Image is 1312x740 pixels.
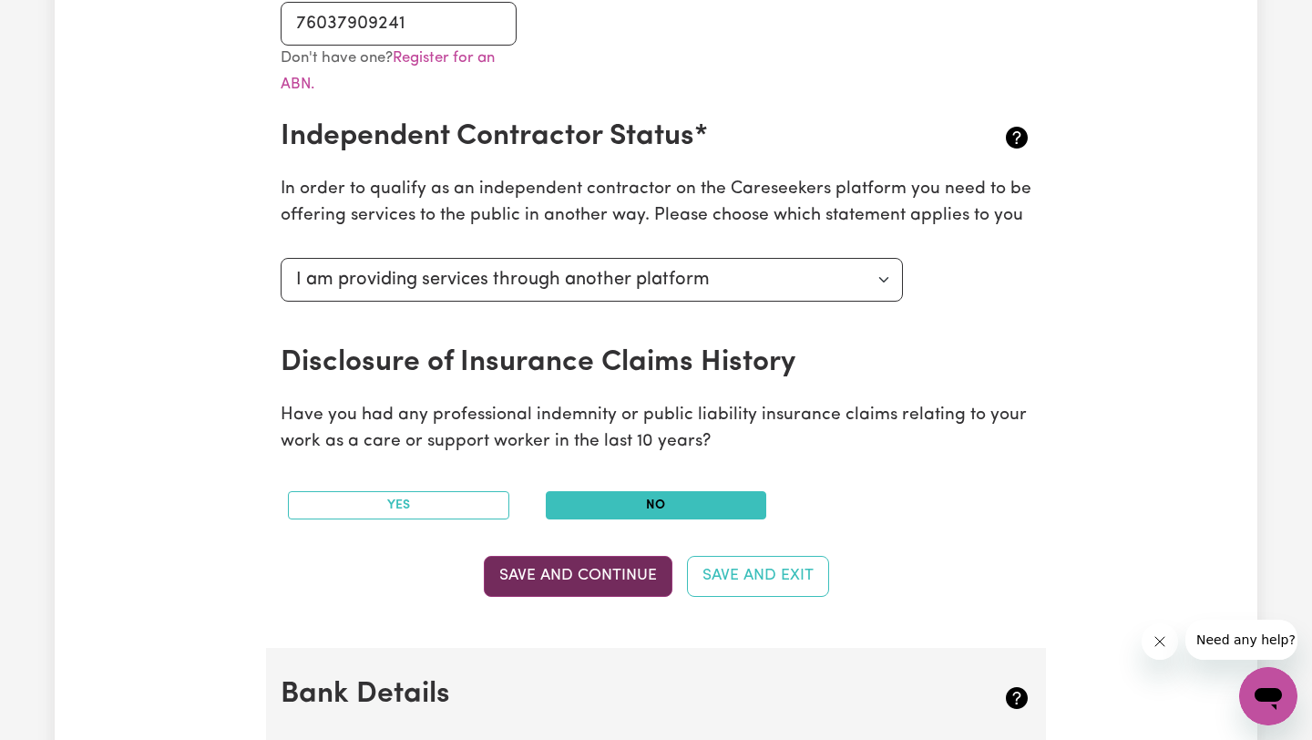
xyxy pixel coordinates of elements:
[281,50,495,92] a: Register for an ABN.
[288,491,509,519] button: Yes
[281,50,495,92] small: Don't have one?
[281,2,517,46] input: e.g. 51 824 753 556
[546,491,767,519] button: No
[484,556,672,596] button: Save and Continue
[687,556,829,596] button: Save and Exit
[281,403,1031,456] p: Have you had any professional indemnity or public liability insurance claims relating to your wor...
[281,177,1031,230] p: In order to qualify as an independent contractor on the Careseekers platform you need to be offer...
[1142,623,1178,660] iframe: Close message
[281,345,907,380] h2: Disclosure of Insurance Claims History
[281,677,907,712] h2: Bank Details
[281,119,907,154] h2: Independent Contractor Status*
[1239,667,1297,725] iframe: Button to launch messaging window
[1185,620,1297,660] iframe: Message from company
